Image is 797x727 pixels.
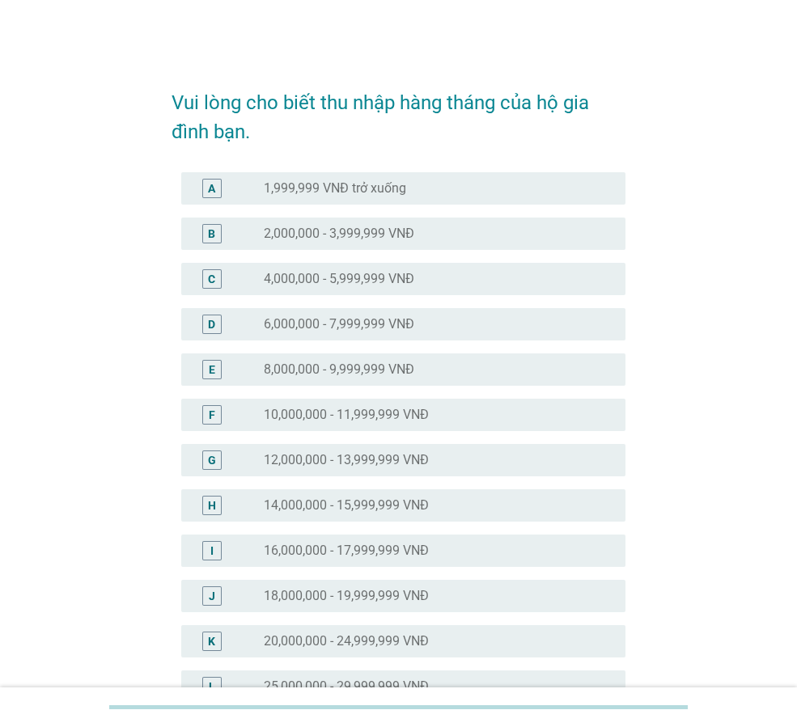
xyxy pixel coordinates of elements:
div: C [208,270,215,287]
label: 16,000,000 - 17,999,999 VNĐ [264,543,429,559]
label: 8,000,000 - 9,999,999 VNĐ [264,361,414,378]
label: 1,999,999 VNĐ trở xuống [264,180,406,197]
label: 18,000,000 - 19,999,999 VNĐ [264,588,429,604]
label: 10,000,000 - 11,999,999 VNĐ [264,407,429,423]
label: 6,000,000 - 7,999,999 VNĐ [264,316,414,332]
label: 20,000,000 - 24,999,999 VNĐ [264,633,429,649]
label: 4,000,000 - 5,999,999 VNĐ [264,271,414,287]
div: L [209,678,215,695]
label: 12,000,000 - 13,999,999 VNĐ [264,452,429,468]
div: H [208,497,216,514]
div: K [208,632,215,649]
h2: Vui lòng cho biết thu nhập hàng tháng của hộ gia đình bạn. [172,72,625,146]
div: B [208,225,215,242]
div: J [209,587,215,604]
div: F [209,406,215,423]
div: D [208,315,215,332]
label: 14,000,000 - 15,999,999 VNĐ [264,497,429,514]
label: 2,000,000 - 3,999,999 VNĐ [264,226,414,242]
div: I [210,542,214,559]
div: G [208,451,216,468]
div: A [208,180,215,197]
label: 25,000,000 - 29,999,999 VNĐ [264,678,429,695]
div: E [209,361,215,378]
